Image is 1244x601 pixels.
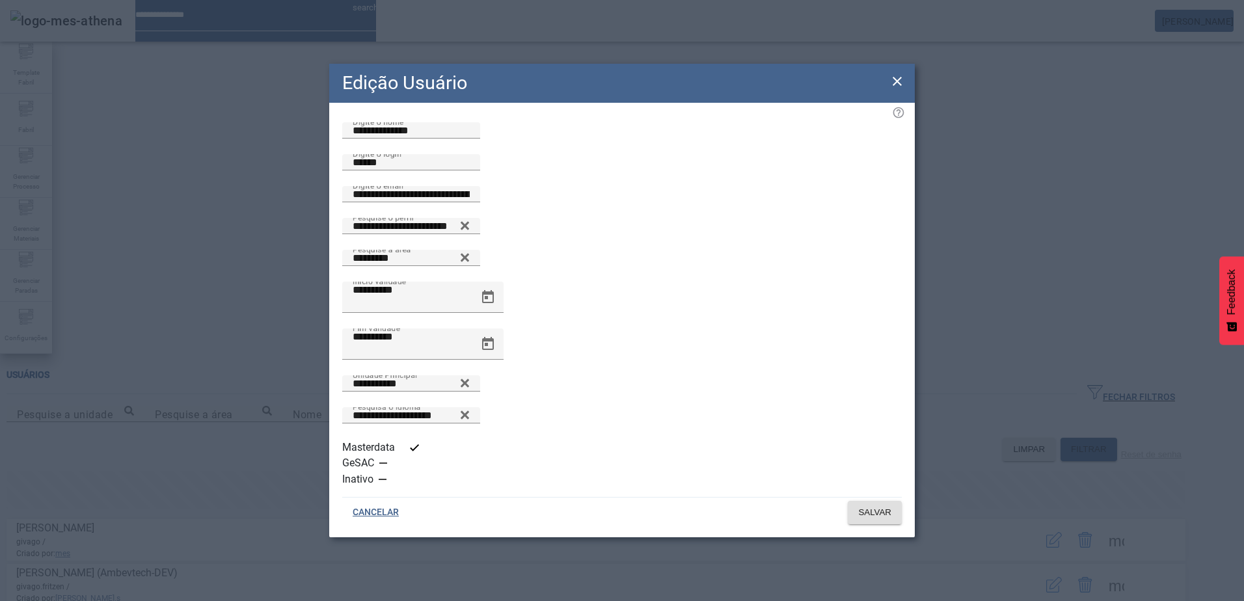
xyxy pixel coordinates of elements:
input: Number [353,250,470,266]
button: CANCELAR [342,501,409,524]
button: Open calendar [472,328,504,360]
h2: Edição Usuário [342,69,467,97]
label: Masterdata [342,440,398,455]
mat-label: Digite o email [353,181,403,190]
mat-label: Digite o nome [353,117,403,126]
span: CANCELAR [353,506,399,519]
mat-label: Pesquise o perfil [353,213,414,222]
input: Number [353,376,470,392]
span: SALVAR [858,506,891,519]
label: GeSAC [342,455,377,471]
mat-label: Digite o login [353,149,401,158]
label: Inativo [342,472,376,487]
mat-label: Fim validade [353,323,400,332]
span: Feedback [1226,269,1237,315]
button: SALVAR [848,501,902,524]
mat-label: Pesquisa o idioma [353,402,421,411]
mat-label: Pesquise a área [353,245,411,254]
input: Number [353,219,470,234]
button: Feedback - Mostrar pesquisa [1219,256,1244,345]
mat-label: Início validade [353,276,406,286]
input: Number [353,408,470,423]
mat-label: Unidade Principal [353,370,417,379]
button: Open calendar [472,282,504,313]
